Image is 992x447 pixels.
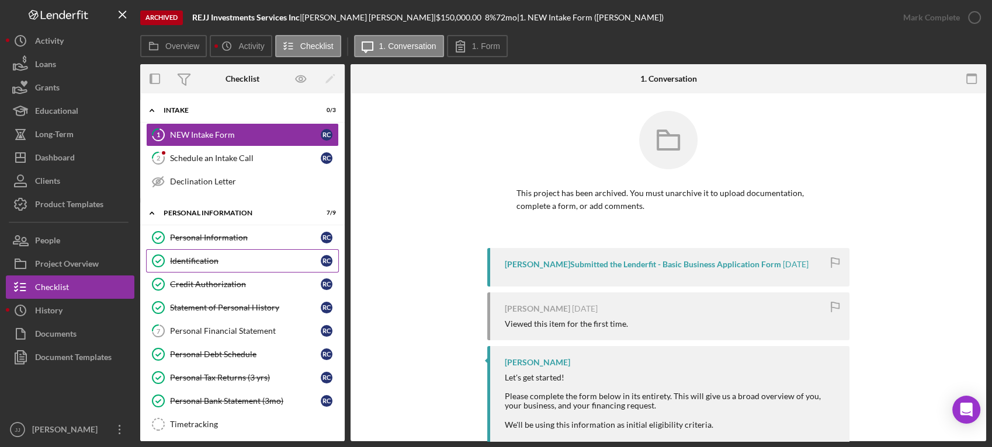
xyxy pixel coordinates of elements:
[6,99,134,123] button: Educational
[35,99,78,125] div: Educational
[35,345,112,372] div: Document Templates
[35,193,103,219] div: Product Templates
[170,420,338,429] div: Timetracking
[146,343,339,366] a: Personal Debt ScheduleRC
[321,152,332,164] div: R C
[35,299,63,325] div: History
[472,41,500,51] label: 1. Form
[35,146,75,172] div: Dashboard
[157,154,160,162] tspan: 2
[170,373,321,382] div: Personal Tax Returns (3 yrs)
[300,41,334,51] label: Checklist
[6,345,134,369] button: Document Templates
[35,123,74,149] div: Long-Term
[6,76,134,99] button: Grants
[146,123,339,146] a: 1NEW Intake FormRC
[146,389,339,413] a: Personal Bank Statement (3mo)RC
[516,187,820,213] p: This project has been archived. You must unarchive it to upload documentation, complete a form, o...
[302,13,436,22] div: [PERSON_NAME] [PERSON_NAME] |
[146,413,339,436] a: Timetracking
[35,169,60,195] div: Clients
[29,418,105,444] div: [PERSON_NAME]
[146,319,339,343] a: 7Personal Financial StatementRC
[6,29,134,53] button: Activity
[6,322,134,345] button: Documents
[354,35,444,57] button: 1. Conversation
[505,304,570,313] div: [PERSON_NAME]
[170,326,321,336] div: Personal Financial Statement
[35,275,69,302] div: Checklist
[321,232,332,243] div: R C
[505,358,570,367] div: [PERSON_NAME]
[321,325,332,337] div: R C
[146,366,339,389] a: Personal Tax Returns (3 yrs)RC
[140,11,183,25] div: Archived
[640,74,697,83] div: 1. Conversation
[164,209,307,216] div: PERSONAL INFORMATION
[6,146,134,169] button: Dashboard
[892,6,986,29] button: Mark Complete
[170,130,321,139] div: NEW Intake Form
[321,255,332,267] div: R C
[15,427,20,433] text: JJ
[315,209,336,216] div: 7 / 9
[35,229,60,255] div: People
[6,229,134,252] button: People
[164,107,307,114] div: INTAKE
[505,420,838,429] div: We'll be using this information as initial eligibility criteria.
[165,41,199,51] label: Overview
[379,41,436,51] label: 1. Conversation
[170,303,321,312] div: Statement of Personal History
[505,260,781,269] div: [PERSON_NAME] Submitted the Lenderfit - Basic Business Application Form
[157,131,160,138] tspan: 1
[170,233,321,242] div: Personal Information
[6,299,134,322] button: History
[6,53,134,76] button: Loans
[170,396,321,406] div: Personal Bank Statement (3mo)
[952,396,980,424] div: Open Intercom Messenger
[170,177,338,186] div: Declination Letter
[192,13,302,22] div: |
[35,76,60,102] div: Grants
[6,123,134,146] button: Long-Term
[315,107,336,114] div: 0 / 3
[275,35,341,57] button: Checklist
[170,350,321,359] div: Personal Debt Schedule
[6,169,134,193] button: Clients
[6,252,134,275] button: Project Overview
[146,296,339,319] a: Statement of Personal HistoryRC
[783,260,809,269] time: 2024-09-25 18:14
[140,35,207,57] button: Overview
[6,193,134,216] button: Product Templates
[146,170,339,193] a: Declination Letter
[170,280,321,289] div: Credit Authorization
[226,74,259,83] div: Checklist
[496,13,517,22] div: 72 mo
[505,392,838,410] div: Please complete the form below in its entirety. This will give us a broad overview of you, your b...
[321,395,332,407] div: R C
[35,322,77,348] div: Documents
[6,275,134,299] button: Checklist
[238,41,264,51] label: Activity
[321,372,332,383] div: R C
[170,256,321,266] div: Identification
[35,29,64,55] div: Activity
[903,6,960,29] div: Mark Complete
[146,146,339,170] a: 2Schedule an Intake CallRC
[192,12,300,22] b: REJJ Investments Services Inc
[146,249,339,273] a: IdentificationRC
[572,304,598,313] time: 2024-09-25 17:46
